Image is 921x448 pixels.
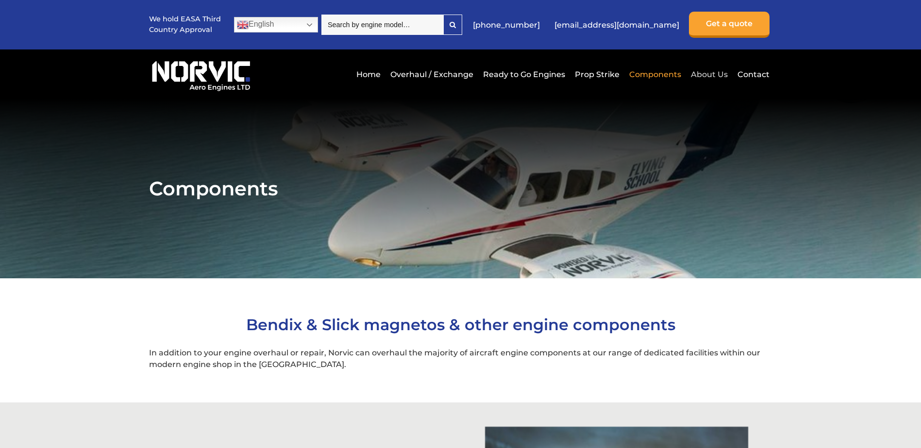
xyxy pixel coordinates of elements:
[388,63,476,86] a: Overhaul / Exchange
[468,13,545,37] a: [PHONE_NUMBER]
[246,315,675,334] span: Bendix & Slick magnetos & other engine components
[735,63,770,86] a: Contact
[149,347,772,370] p: In addition to your engine overhaul or repair, Norvic can overhaul the majority of aircraft engin...
[149,14,222,35] p: We hold EASA Third Country Approval
[627,63,684,86] a: Components
[550,13,684,37] a: [EMAIL_ADDRESS][DOMAIN_NAME]
[481,63,568,86] a: Ready to Go Engines
[321,15,443,35] input: Search by engine model…
[234,17,318,32] a: English
[354,63,383,86] a: Home
[149,176,772,200] h1: Components
[149,57,253,92] img: Norvic Aero Engines logo
[689,12,770,38] a: Get a quote
[688,63,730,86] a: About Us
[237,19,249,31] img: en
[572,63,622,86] a: Prop Strike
